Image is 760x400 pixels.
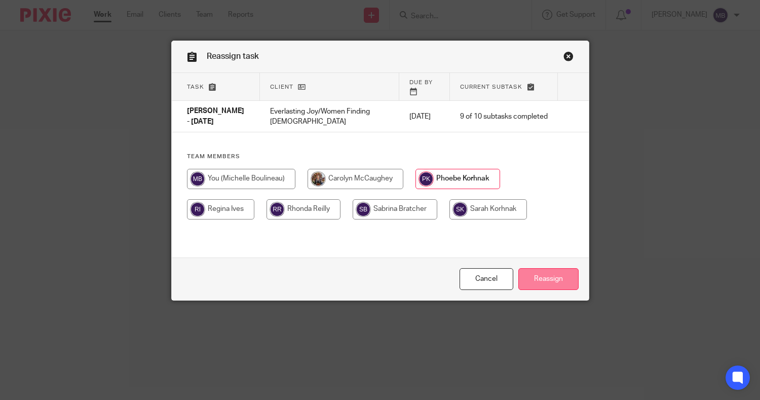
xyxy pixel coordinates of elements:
span: Task [187,84,204,90]
span: Current subtask [460,84,522,90]
p: [DATE] [409,112,440,122]
input: Reassign [518,268,579,290]
span: [PERSON_NAME] - [DATE] [187,108,244,126]
p: Everlasting Joy/Women Finding [DEMOGRAPHIC_DATA] [270,106,389,127]
span: Client [270,84,293,90]
a: Close this dialog window [460,268,513,290]
td: 9 of 10 subtasks completed [450,101,558,132]
h4: Team members [187,153,574,161]
a: Close this dialog window [563,51,574,65]
span: Reassign task [207,52,259,60]
span: Due by [409,80,433,85]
